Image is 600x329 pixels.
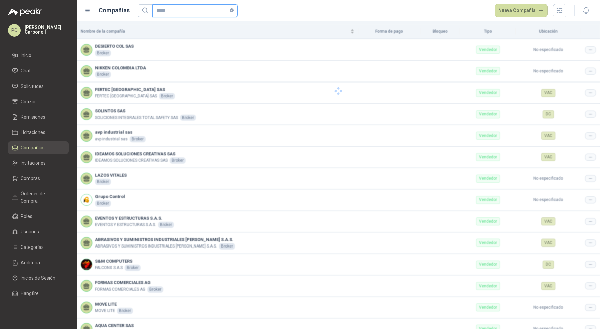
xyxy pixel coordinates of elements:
[8,24,21,37] div: PC
[21,290,39,297] span: Hangfire
[21,190,62,205] span: Órdenes de Compra
[8,49,69,62] a: Inicio
[21,259,40,266] span: Auditoria
[21,129,45,136] span: Licitaciones
[21,175,40,182] span: Compras
[8,287,69,300] a: Hangfire
[21,113,45,121] span: Remisiones
[99,6,130,15] h1: Compañías
[8,172,69,185] a: Compras
[21,159,46,167] span: Invitaciones
[21,144,45,151] span: Compañías
[8,141,69,154] a: Compañías
[21,98,36,105] span: Cotizar
[21,52,31,59] span: Inicio
[21,83,44,90] span: Solicitudes
[25,25,69,34] p: [PERSON_NAME] Carbonell
[8,210,69,223] a: Roles
[8,241,69,254] a: Categorías
[8,111,69,123] a: Remisiones
[21,274,55,282] span: Inicios de Sesión
[230,8,234,12] span: close-circle
[21,243,44,251] span: Categorías
[8,157,69,169] a: Invitaciones
[8,272,69,284] a: Inicios de Sesión
[21,228,39,235] span: Usuarios
[8,80,69,93] a: Solicitudes
[8,126,69,139] a: Licitaciones
[8,64,69,77] a: Chat
[8,8,42,16] img: Logo peakr
[8,187,69,207] a: Órdenes de Compra
[21,67,31,74] span: Chat
[8,225,69,238] a: Usuarios
[21,213,32,220] span: Roles
[230,7,234,14] span: close-circle
[8,95,69,108] a: Cotizar
[495,4,548,17] button: Nueva Compañía
[8,256,69,269] a: Auditoria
